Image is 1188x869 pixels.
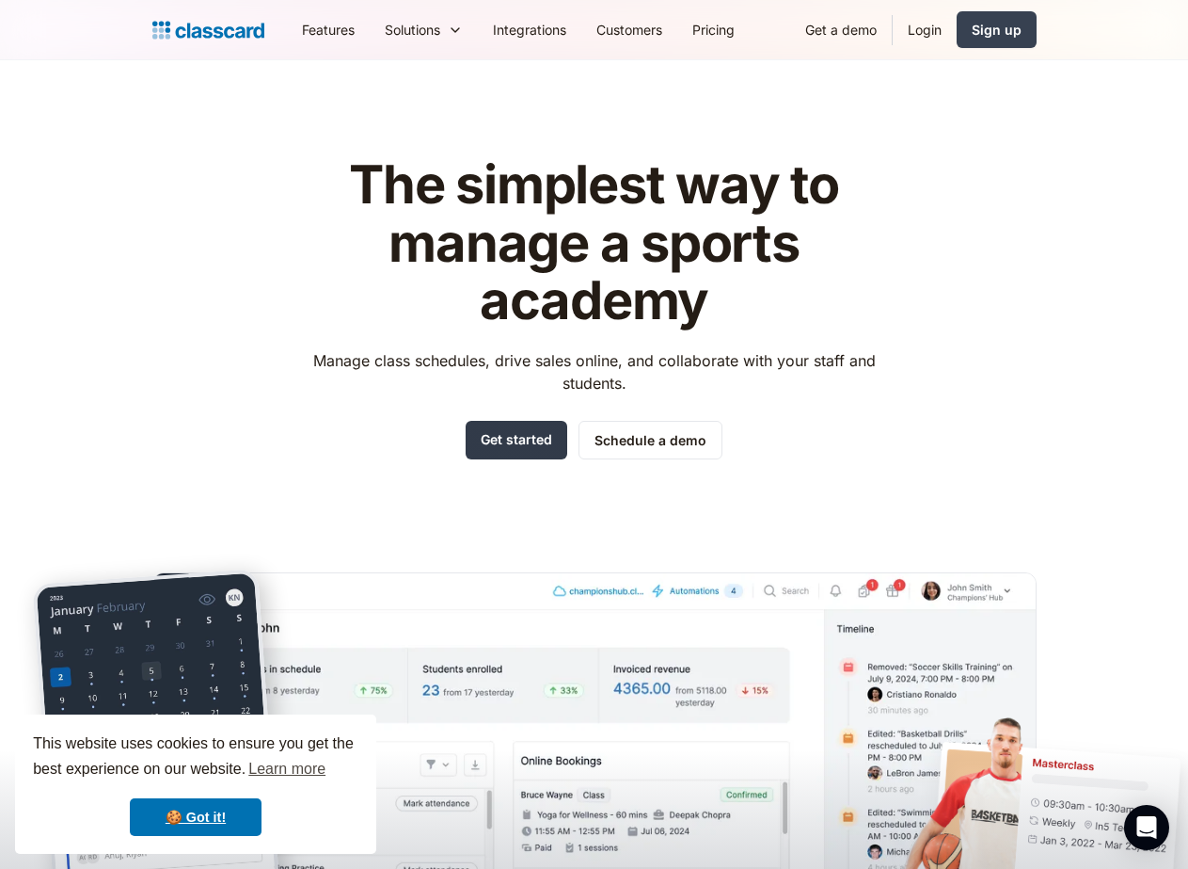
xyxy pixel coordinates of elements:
div: Sign up [972,20,1022,40]
a: Integrations [478,8,581,51]
a: learn more about cookies [246,755,328,783]
a: dismiss cookie message [130,798,261,836]
a: Sign up [957,11,1037,48]
a: Get started [466,421,567,459]
a: Login [893,8,957,51]
a: Schedule a demo [578,421,722,459]
a: Pricing [677,8,750,51]
a: Features [287,8,370,51]
a: Customers [581,8,677,51]
div: Solutions [370,8,478,51]
a: Get a demo [790,8,892,51]
div: Solutions [385,20,440,40]
h1: The simplest way to manage a sports academy [295,156,893,330]
a: home [152,17,264,43]
div: cookieconsent [15,715,376,854]
span: This website uses cookies to ensure you get the best experience on our website. [33,732,358,783]
p: Manage class schedules, drive sales online, and collaborate with your staff and students. [295,349,893,394]
div: Open Intercom Messenger [1124,805,1169,850]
